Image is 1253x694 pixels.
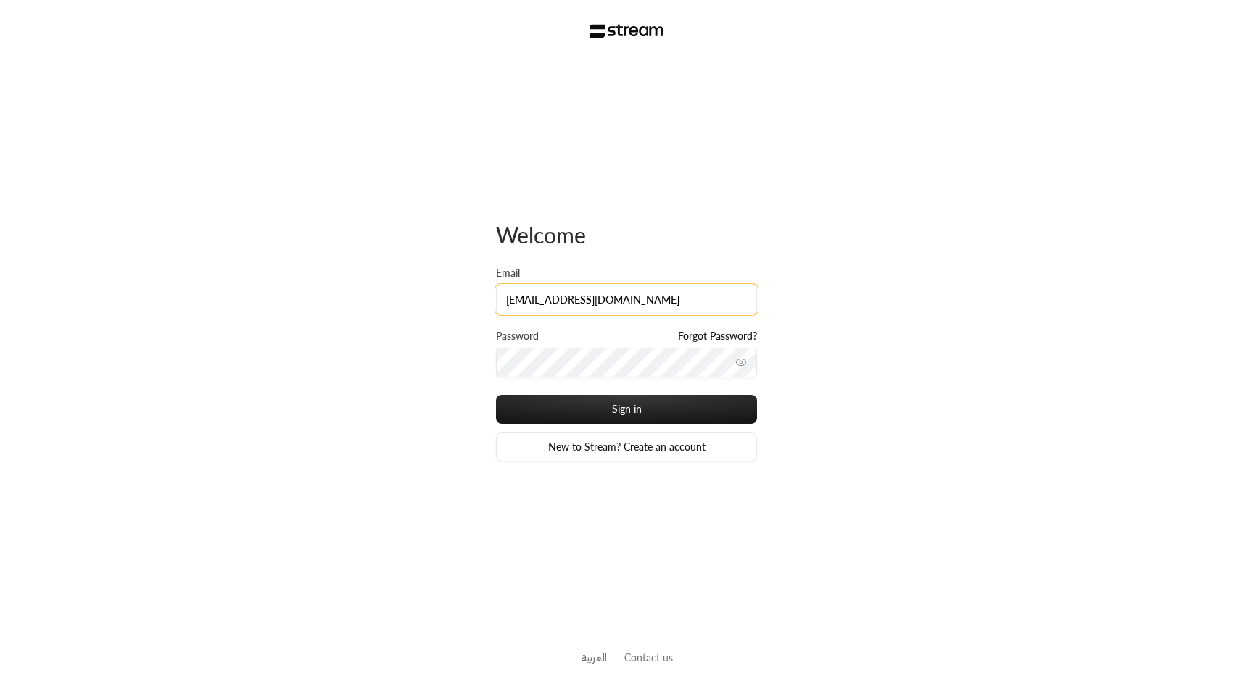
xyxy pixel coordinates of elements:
[581,644,607,671] a: العربية
[496,266,520,280] label: Email
[496,395,757,424] button: Sign in
[496,432,757,461] a: New to Stream? Create an account
[590,24,664,38] img: Stream Logo
[678,329,757,343] a: Forgot Password?
[496,329,539,343] label: Password
[496,222,586,248] span: Welcome
[729,351,753,374] button: toggle password visibility
[624,651,673,664] a: Contact us
[624,650,673,665] button: Contact us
